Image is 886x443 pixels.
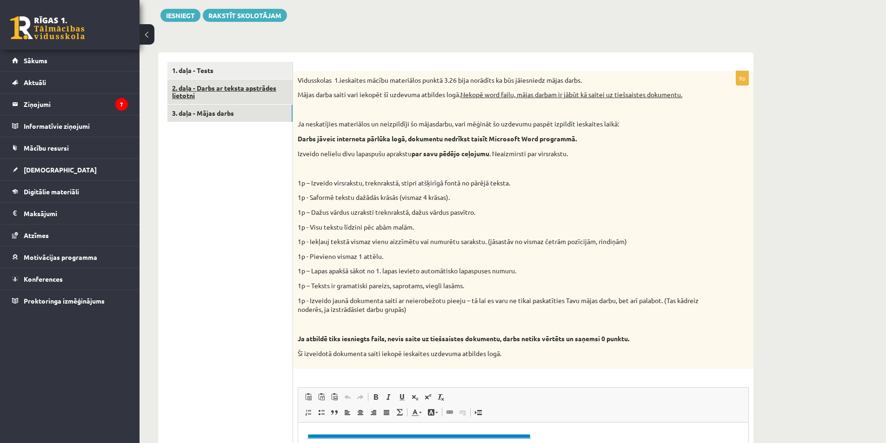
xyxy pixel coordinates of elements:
[425,406,441,418] a: Цвет фона
[115,98,128,111] i: 7
[369,391,382,403] a: Полужирный (Ctrl+B)
[412,149,489,158] strong: par savu pēdējo ceļojumu
[298,349,702,358] p: Šī izveidotā dokumenta saiti iekopē ieskaites uzdevuma atbildes logā.
[315,406,328,418] a: Вставить / удалить маркированный список
[393,406,406,418] a: Математика
[421,391,434,403] a: Надстрочный индекс
[354,391,367,403] a: Повторить (Ctrl+Y)
[24,144,69,152] span: Mācību resursi
[328,391,341,403] a: Вставить из Word
[382,391,395,403] a: Курсив (Ctrl+I)
[298,281,702,291] p: 1p – Teksts ir gramatiski pareizs, saprotams, viegli lasāms.
[167,79,293,105] a: 2. daļa - Darbs ar teksta apstrādes lietotni
[408,391,421,403] a: Подстрочный индекс
[12,203,128,224] a: Maksājumi
[167,105,293,122] a: 3. daļa - Mājas darbs
[434,391,447,403] a: Убрать форматирование
[328,406,341,418] a: Цитата
[298,90,702,99] p: Mājas darba saiti vari iekopēt šī uzdevuma atbildes logā.
[24,165,97,174] span: [DEMOGRAPHIC_DATA]
[12,137,128,159] a: Mācību resursi
[12,290,128,311] a: Proktoringa izmēģinājums
[298,223,702,232] p: 1p - Visu tekstu līdzini pēc abām malām.
[298,179,702,188] p: 1p – Izveido virsrakstu, treknrakstā, stipri atšķirīgā fontā no pārējā teksta.
[298,296,702,314] p: 1p - Izveido jaunā dokumenta saiti ar neierobežotu pieeju – tā lai es varu ne tikai paskatīties T...
[12,93,128,115] a: Ziņojumi7
[160,9,200,22] button: Iesniegt
[12,246,128,268] a: Motivācijas programma
[298,208,702,217] p: 1p – Dažus vārdus uzraksti treknrakstā, dažus vārdus pasvītro.
[736,71,749,86] p: 9p
[315,391,328,403] a: Вставить только текст (Ctrl+Shift+V)
[24,203,128,224] legend: Maksājumi
[298,252,702,261] p: 1p - Pievieno vismaz 1 attēlu.
[24,56,47,65] span: Sākums
[12,72,128,93] a: Aktuāli
[24,253,97,261] span: Motivācijas programma
[367,406,380,418] a: По правому краю
[12,181,128,202] a: Digitālie materiāli
[341,391,354,403] a: Отменить (Ctrl+Z)
[12,115,128,137] a: Informatīvie ziņojumi
[298,266,702,276] p: 1p – Lapas apakšā sākot no 1. lapas ievieto automātisko lapaspuses numuru.
[24,231,49,239] span: Atzīmes
[12,50,128,71] a: Sākums
[341,406,354,418] a: По левому краю
[203,9,287,22] a: Rakstīt skolotājam
[298,193,702,202] p: 1p - Saformē tekstu dažādās krāsās (vismaz 4 krāsas).
[443,406,456,418] a: Вставить/Редактировать ссылку (Ctrl+K)
[408,406,425,418] a: Цвет текста
[395,391,408,403] a: Подчеркнутый (Ctrl+U)
[12,225,128,246] a: Atzīmes
[302,406,315,418] a: Вставить / удалить нумерованный список
[24,275,63,283] span: Konferences
[24,78,46,86] span: Aktuāli
[380,406,393,418] a: По ширине
[354,406,367,418] a: По центру
[302,391,315,403] a: Вставить (Ctrl+V)
[298,76,702,85] p: Vidusskolas 1.ieskaites mācību materiālos punktā 3.26 bija norādīts ka būs jāiesniedz mājas darbs.
[24,115,128,137] legend: Informatīvie ziņojumi
[24,187,79,196] span: Digitālie materiāli
[298,134,577,143] strong: Darbs jāveic interneta pārlūka logā, dokumentu nedrīkst taisīt Microsoft Word programmā.
[12,159,128,180] a: [DEMOGRAPHIC_DATA]
[298,149,702,159] p: Izveido nelielu divu lapaspušu aprakstu . Neaizmirsti par virsrakstu.
[10,16,85,40] a: Rīgas 1. Tālmācības vidusskola
[9,9,441,19] body: Визуальный текстовый редактор, wiswyg-editor-user-answer-47024904513780
[167,62,293,79] a: 1. daļa - Tests
[24,93,128,115] legend: Ziņojumi
[298,119,702,129] p: Ja neskatījies materiālos un neizpildīji šo mājasdarbu, vari mēģināt šo uzdevumu paspēt izpildīt ...
[472,406,485,418] a: Вставить разрыв страницы для печати
[298,334,629,343] strong: Ja atbildē tiks iesniegts fails, nevis saite uz tiešsaistes dokumentu, darbs netiks vērtēts un sa...
[456,406,469,418] a: Убрать ссылку
[298,237,702,246] p: 1p - Iekļauj tekstā vismaz vienu aizzīmētu vai numurētu sarakstu. (jāsastāv no vismaz četrām pozī...
[460,90,682,99] u: Nekopē word failu, mājas darbam ir jābūt kā saitei uz tiešsaistes dokumentu.
[24,297,105,305] span: Proktoringa izmēģinājums
[12,268,128,290] a: Konferences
